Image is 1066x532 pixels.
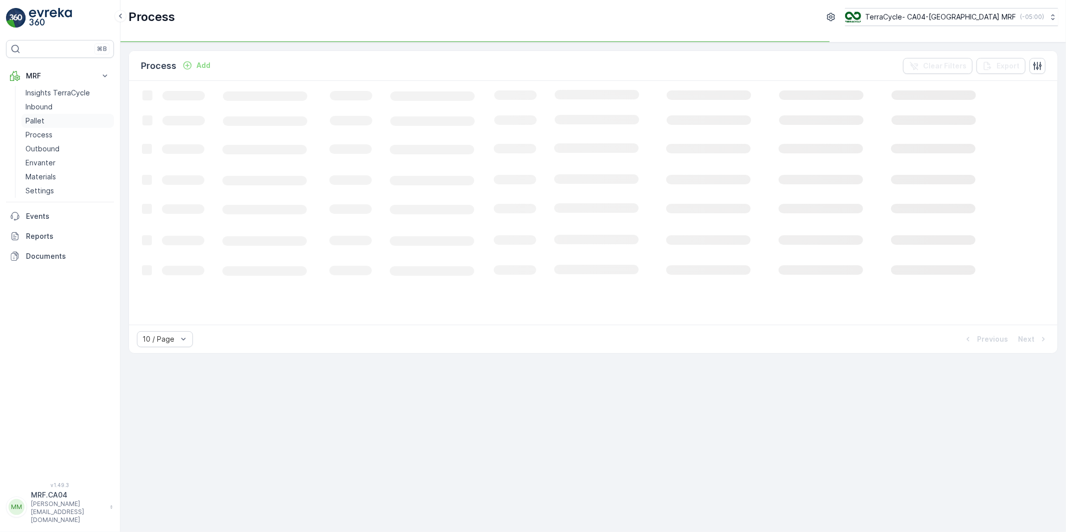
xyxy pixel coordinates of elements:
[962,333,1009,345] button: Previous
[26,251,110,261] p: Documents
[31,490,105,500] p: MRF.CA04
[6,66,114,86] button: MRF
[25,102,52,112] p: Inbound
[21,170,114,184] a: Materials
[25,130,52,140] p: Process
[21,184,114,198] a: Settings
[21,100,114,114] a: Inbound
[26,71,94,81] p: MRF
[977,334,1008,344] p: Previous
[6,8,26,28] img: logo
[8,499,24,515] div: MM
[25,88,90,98] p: Insights TerraCycle
[25,186,54,196] p: Settings
[1017,333,1050,345] button: Next
[1018,334,1035,344] p: Next
[29,8,72,28] img: logo_light-DOdMpM7g.png
[25,116,44,126] p: Pallet
[845,11,861,22] img: TC_8rdWMmT_gp9TRR3.png
[6,246,114,266] a: Documents
[21,114,114,128] a: Pallet
[997,61,1020,71] p: Export
[25,158,55,168] p: Envanter
[25,144,59,154] p: Outbound
[25,172,56,182] p: Materials
[141,59,176,73] p: Process
[845,8,1058,26] button: TerraCycle- CA04-[GEOGRAPHIC_DATA] MRF(-05:00)
[903,58,973,74] button: Clear Filters
[26,211,110,221] p: Events
[6,226,114,246] a: Reports
[865,12,1016,22] p: TerraCycle- CA04-[GEOGRAPHIC_DATA] MRF
[21,156,114,170] a: Envanter
[21,142,114,156] a: Outbound
[21,86,114,100] a: Insights TerraCycle
[178,59,214,71] button: Add
[6,206,114,226] a: Events
[31,500,105,524] p: [PERSON_NAME][EMAIL_ADDRESS][DOMAIN_NAME]
[97,45,107,53] p: ⌘B
[6,490,114,524] button: MMMRF.CA04[PERSON_NAME][EMAIL_ADDRESS][DOMAIN_NAME]
[977,58,1026,74] button: Export
[196,60,210,70] p: Add
[923,61,967,71] p: Clear Filters
[26,231,110,241] p: Reports
[21,128,114,142] a: Process
[128,9,175,25] p: Process
[1020,13,1044,21] p: ( -05:00 )
[6,482,114,488] span: v 1.49.3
